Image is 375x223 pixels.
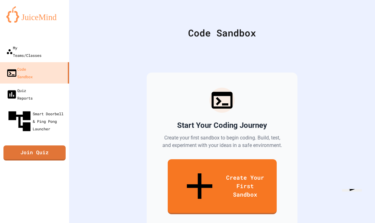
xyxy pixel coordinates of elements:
[162,134,282,149] p: Create your first sandbox to begin coding. Build, test, and experiment with your ideas in a safe ...
[3,145,66,160] a: Join Quiz
[6,87,33,102] div: Quiz Reports
[177,120,267,130] h2: Start Your Coding Journey
[340,189,370,218] iframe: chat widget
[168,159,277,214] a: Create Your First Sandbox
[85,26,359,40] div: Code Sandbox
[6,6,63,23] img: logo-orange.svg
[6,44,41,59] div: My Teams/Classes
[6,108,67,134] div: Smart Doorbell & Ping Pong Launcher
[6,65,33,80] div: Code Sandbox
